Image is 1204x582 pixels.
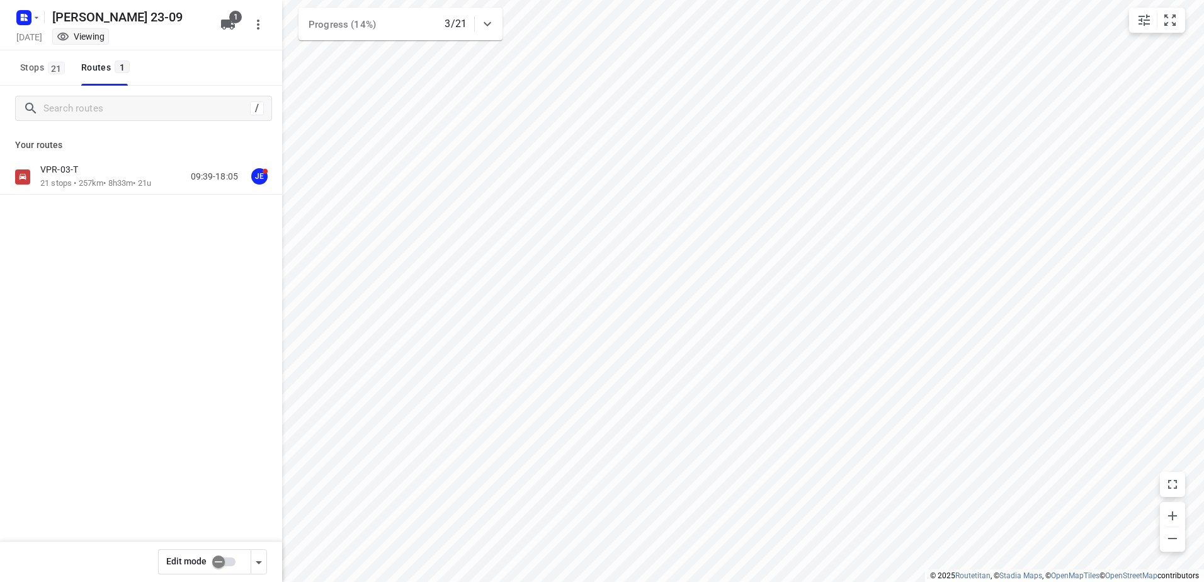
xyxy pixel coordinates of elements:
p: 21 stops • 257km • 8h33m • 21u [40,178,151,190]
span: 1 [229,11,242,23]
span: Stops [20,60,69,76]
button: More [246,12,271,37]
div: Routes [81,60,133,76]
button: 1 [215,12,241,37]
a: OpenMapTiles [1051,571,1099,580]
p: Your routes [15,139,267,152]
a: Stadia Maps [999,571,1042,580]
p: 09:39-18:05 [191,170,238,183]
div: / [250,101,264,115]
p: 3/21 [445,16,467,31]
span: Progress (14%) [309,19,376,30]
input: Search routes [43,99,250,118]
span: Edit mode [166,556,207,566]
p: VPR-03-T [40,164,86,175]
a: Routetitan [955,571,991,580]
li: © 2025 , © , © © contributors [930,571,1199,580]
div: small contained button group [1129,8,1185,33]
span: 1 [115,60,130,73]
a: OpenStreetMap [1105,571,1157,580]
div: Progress (14%)3/21 [298,8,503,40]
span: 21 [48,62,65,74]
div: You are currently in view mode. To make any changes, go to edit project. [57,30,105,43]
div: Driver app settings [251,554,266,569]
